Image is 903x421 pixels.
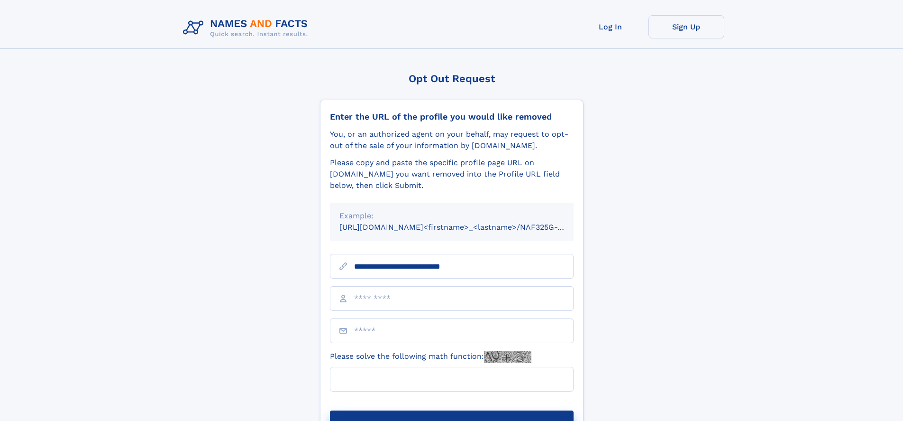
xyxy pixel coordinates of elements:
label: Please solve the following math function: [330,351,531,363]
div: Please copy and paste the specific profile page URL on [DOMAIN_NAME] you want removed into the Pr... [330,157,574,191]
div: Opt Out Request [320,73,584,84]
a: Sign Up [648,15,724,38]
a: Log In [573,15,648,38]
div: You, or an authorized agent on your behalf, may request to opt-out of the sale of your informatio... [330,129,574,151]
div: Enter the URL of the profile you would like removed [330,112,574,122]
small: [URL][DOMAIN_NAME]<firstname>_<lastname>/NAF325G-xxxxxxxx [339,223,592,232]
div: Example: [339,210,564,222]
img: Logo Names and Facts [179,15,316,41]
